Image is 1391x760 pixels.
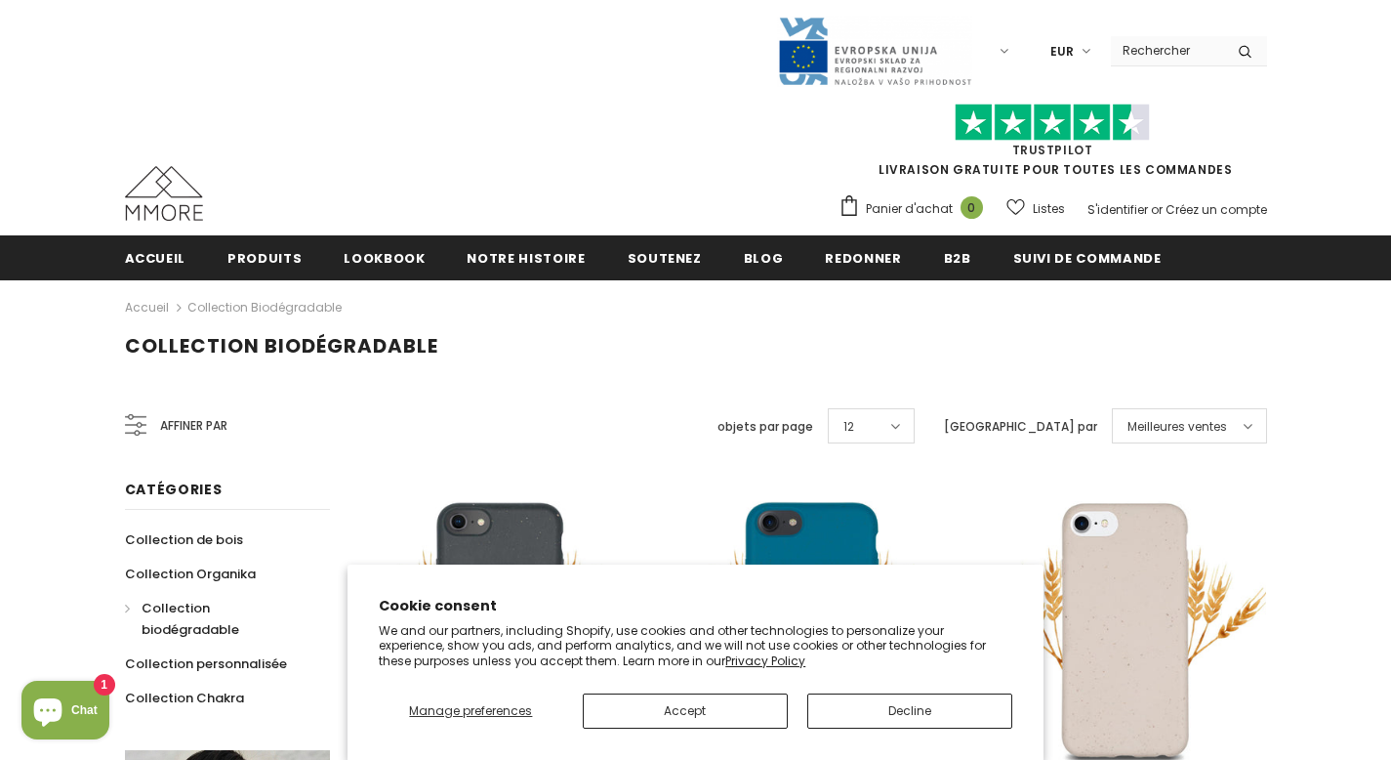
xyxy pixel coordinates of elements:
a: Privacy Policy [725,653,805,669]
img: Javni Razpis [777,16,972,87]
a: Collection de bois [125,523,243,557]
span: Manage preferences [409,702,532,719]
a: Produits [227,235,302,279]
label: objets par page [717,417,813,437]
img: Faites confiance aux étoiles pilotes [955,104,1150,142]
span: Collection personnalisée [125,654,287,673]
span: soutenez [628,249,702,268]
button: Manage preferences [379,694,562,729]
h2: Cookie consent [379,596,1012,616]
a: Accueil [125,235,186,279]
span: LIVRAISON GRATUITE POUR TOUTES LES COMMANDES [839,112,1267,178]
span: Listes [1033,199,1065,219]
a: S'identifier [1087,201,1148,218]
span: 0 [961,196,983,219]
a: Accueil [125,296,169,319]
span: Collection biodégradable [125,332,438,359]
a: Javni Razpis [777,42,972,59]
span: or [1151,201,1163,218]
a: Listes [1006,191,1065,226]
a: Redonner [825,235,901,279]
a: Collection Chakra [125,681,244,715]
a: Collection biodégradable [187,299,342,316]
span: EUR [1050,42,1074,62]
span: Collection Chakra [125,689,244,707]
a: Collection personnalisée [125,647,287,681]
a: Collection biodégradable [125,591,308,647]
a: B2B [944,235,971,279]
span: Accueil [125,249,186,268]
a: soutenez [628,235,702,279]
a: Blog [744,235,784,279]
span: Redonner [825,249,901,268]
span: 12 [843,417,854,437]
a: Lookbook [344,235,425,279]
button: Accept [583,694,788,729]
span: Collection de bois [125,530,243,549]
span: Meilleures ventes [1127,417,1227,437]
span: Collection biodégradable [142,599,239,639]
span: Blog [744,249,784,268]
a: Suivi de commande [1013,235,1162,279]
a: TrustPilot [1012,142,1093,158]
a: Notre histoire [467,235,585,279]
span: Notre histoire [467,249,585,268]
button: Decline [807,694,1012,729]
a: Créez un compte [1166,201,1267,218]
span: Catégories [125,480,223,499]
span: Panier d'achat [866,199,953,219]
img: Cas MMORE [125,166,203,221]
label: [GEOGRAPHIC_DATA] par [944,417,1097,437]
span: Collection Organika [125,565,256,583]
span: Affiner par [160,415,227,437]
p: We and our partners, including Shopify, use cookies and other technologies to personalize your ex... [379,623,1012,669]
a: Panier d'achat 0 [839,194,993,224]
inbox-online-store-chat: Shopify online store chat [16,681,115,744]
span: B2B [944,249,971,268]
a: Collection Organika [125,557,256,591]
span: Lookbook [344,249,425,268]
span: Suivi de commande [1013,249,1162,268]
span: Produits [227,249,302,268]
input: Search Site [1111,36,1223,64]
